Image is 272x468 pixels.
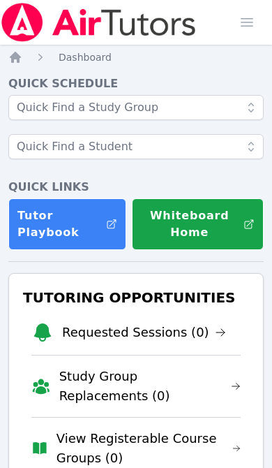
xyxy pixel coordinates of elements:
span: Dashboard [59,52,112,63]
a: View Registerable Course Groups (0) [56,429,241,468]
h4: Quick Schedule [8,75,264,92]
input: Quick Find a Student [8,134,264,159]
a: Requested Sessions (0) [62,323,226,342]
a: Study Group Replacements (0) [59,367,241,406]
a: Tutor Playbook [8,198,126,250]
h4: Quick Links [8,179,264,196]
a: Dashboard [59,50,112,64]
h3: Tutoring Opportunities [20,285,252,310]
button: Whiteboard Home [132,198,264,250]
input: Quick Find a Study Group [8,95,264,120]
nav: Breadcrumb [8,50,264,64]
